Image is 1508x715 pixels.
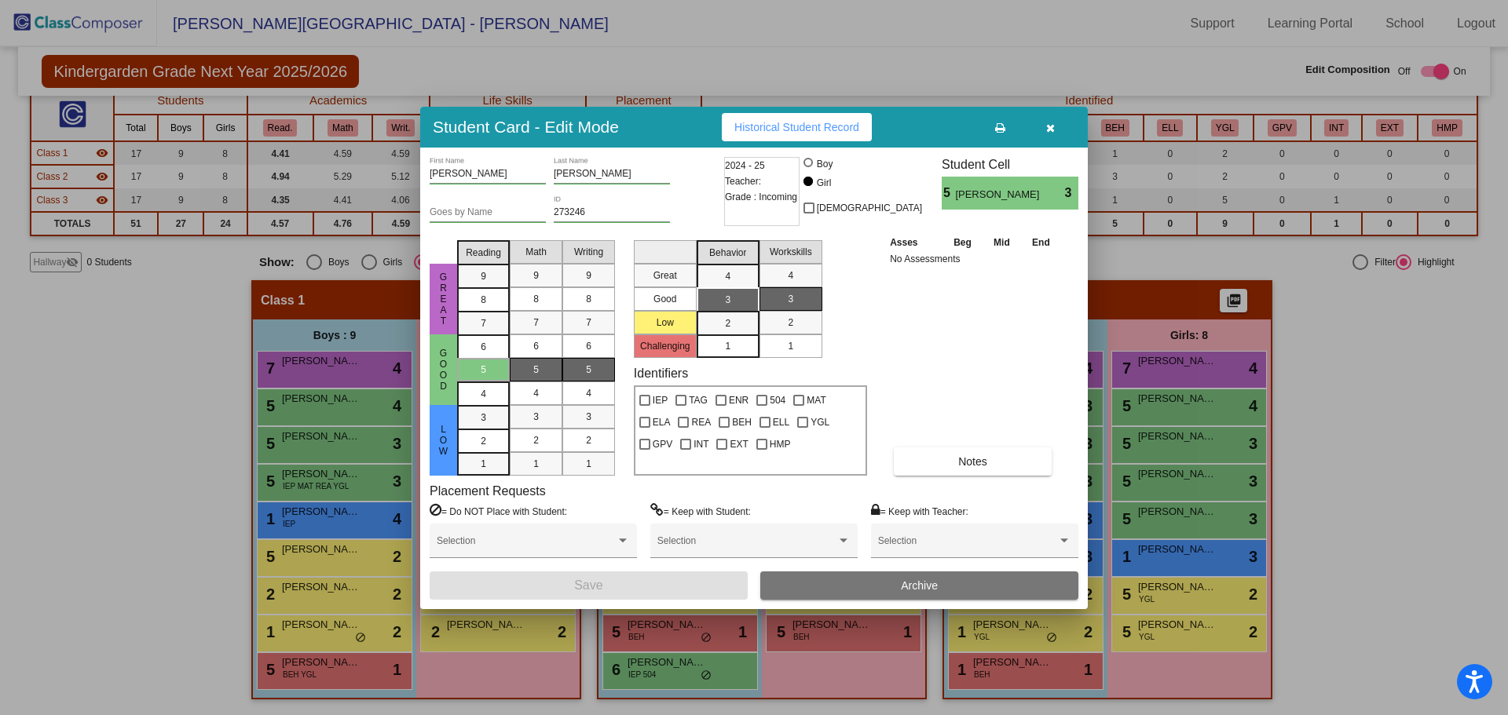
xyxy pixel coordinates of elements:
[958,455,987,468] span: Notes
[725,316,730,330] span: 2
[871,503,968,519] label: = Keep with Teacher:
[574,245,603,259] span: Writing
[533,292,539,306] span: 8
[481,387,486,401] span: 4
[694,435,708,454] span: INT
[533,268,539,283] span: 9
[533,386,539,400] span: 4
[811,413,829,432] span: YGL
[732,413,752,432] span: BEH
[430,207,546,218] input: goes by name
[725,158,765,173] span: 2024 - 25
[586,339,591,353] span: 6
[807,391,825,410] span: MAT
[481,410,486,425] span: 3
[722,113,872,141] button: Historical Student Record
[586,433,591,447] span: 2
[466,246,501,260] span: Reading
[788,339,793,353] span: 1
[481,269,486,283] span: 9
[433,117,619,137] h3: Student Card - Edit Mode
[816,157,833,171] div: Boy
[955,187,1042,202] span: [PERSON_NAME]
[886,234,942,251] th: Asses
[586,268,591,283] span: 9
[817,199,922,217] span: [DEMOGRAPHIC_DATA]
[586,386,591,400] span: 4
[1065,184,1078,202] span: 3
[725,339,730,353] span: 1
[729,391,749,410] span: ENR
[533,457,539,471] span: 1
[533,433,539,447] span: 2
[574,578,602,592] span: Save
[942,157,1078,172] h3: Student Cell
[481,363,486,377] span: 5
[430,571,748,600] button: Save
[481,316,486,330] span: 7
[886,251,1061,267] td: No Assessments
[788,292,793,306] span: 3
[650,503,751,519] label: = Keep with Student:
[725,293,730,307] span: 3
[481,457,486,471] span: 1
[942,234,983,251] th: Beg
[894,447,1052,476] button: Notes
[533,316,539,330] span: 7
[709,246,746,260] span: Behavior
[770,245,812,259] span: Workskills
[437,424,451,457] span: Low
[770,435,791,454] span: HMP
[430,503,567,519] label: = Do NOT Place with Student:
[481,434,486,448] span: 2
[725,189,797,205] span: Grade : Incoming
[586,457,591,471] span: 1
[481,293,486,307] span: 8
[725,173,761,189] span: Teacher:
[725,269,730,283] span: 4
[1021,234,1062,251] th: End
[437,272,451,326] span: Great
[653,391,668,410] span: IEP
[730,435,748,454] span: EXT
[760,571,1078,600] button: Archive
[554,207,670,218] input: Enter ID
[481,340,486,354] span: 6
[653,413,671,432] span: ELA
[430,483,546,498] label: Placement Requests
[533,339,539,353] span: 6
[816,176,832,190] div: Girl
[770,391,785,410] span: 504
[533,363,539,377] span: 5
[586,292,591,306] span: 8
[691,413,711,432] span: REA
[653,435,672,454] span: GPV
[689,391,708,410] span: TAG
[586,363,591,377] span: 5
[634,366,688,381] label: Identifiers
[586,316,591,330] span: 7
[586,410,591,424] span: 3
[525,245,547,259] span: Math
[788,268,793,283] span: 4
[788,316,793,330] span: 2
[942,184,955,202] span: 5
[901,579,938,592] span: Archive
[983,234,1020,251] th: Mid
[437,348,451,392] span: Good
[734,121,859,133] span: Historical Student Record
[533,410,539,424] span: 3
[773,413,789,432] span: ELL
